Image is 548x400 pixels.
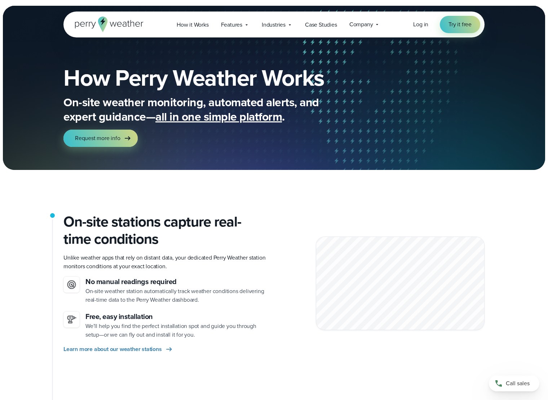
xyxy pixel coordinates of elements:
a: Log in [413,20,428,29]
span: Log in [413,20,428,28]
span: Industries [262,21,286,29]
h3: Free, easy installation [85,311,268,322]
a: Request more info [63,130,138,147]
a: Learn more about our weather stations [63,345,173,354]
span: Try it free [448,20,472,29]
p: We’ll help you find the perfect installation spot and guide you through setup—or we can fly out a... [85,322,268,339]
span: Request more info [75,134,120,143]
a: Call sales [489,376,539,391]
span: Features [221,21,242,29]
span: Learn more about our weather stations [63,345,162,354]
h1: How Perry Weather Works [63,66,376,89]
h3: No manual readings required [85,277,268,287]
a: Try it free [440,16,480,33]
a: Case Studies [299,17,343,32]
span: Case Studies [305,21,337,29]
a: How it Works [171,17,215,32]
span: Company [349,20,373,29]
span: How it Works [177,21,209,29]
span: all in one simple platform [155,108,282,125]
h2: On-site stations capture real-time conditions [63,213,268,248]
p: On-site weather station automatically track weather conditions delivering real-time data to the P... [85,287,268,304]
p: Unlike weather apps that rely on distant data, your dedicated Perry Weather station monitors cond... [63,253,268,271]
p: On-site weather monitoring, automated alerts, and expert guidance— . [63,95,352,124]
span: Call sales [506,379,530,388]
